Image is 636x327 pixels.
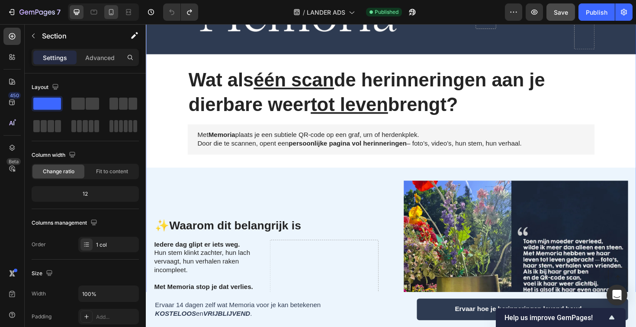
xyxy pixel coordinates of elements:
h2: Waarom dit belangrijk is [9,190,204,221]
span: LANDER ADS [307,8,345,17]
strong: persoonlijke pagina vol herinneringen [151,123,276,130]
div: Layout [32,82,61,93]
span: Change ratio [43,168,74,175]
span: Published [375,8,398,16]
p: Ervaar hoe je herinneringen levend houd → [327,298,470,307]
strong: Met Memoria stop je dat verlies. [9,275,113,282]
p: 7 [57,7,61,17]
div: Open Intercom Messenger [607,285,627,305]
u: tot leven [174,74,256,96]
div: Column width [32,149,77,161]
strong: Wat als de herinneringen aan je dierbare weer brengt? [45,48,423,96]
div: Add... [96,313,137,321]
strong: ✨ [10,206,25,220]
button: Publish [578,3,615,21]
button: 7 [3,3,64,21]
button: Save [546,3,575,21]
p: Alles wat hen bijzonder maakte – foto’s, video’s, muziek en woorden – [9,265,123,319]
span: / [303,8,305,17]
input: Auto [79,286,138,302]
button: Show survey - Help us improve GemPages! [504,312,617,323]
strong: KOSTELOOS [10,303,53,310]
p: Section [42,31,113,41]
a: Ervaar hoe je herinneringen levend houd → [287,291,511,314]
strong: VRIJBLIJVEND [61,303,110,310]
strong: Iedere dag glipt er iets weg. [9,230,100,237]
div: Size [32,268,55,279]
div: Order [32,241,46,248]
div: Columns management [32,217,99,229]
p: Settings [43,53,67,62]
p: Met plaats je een subtiele QR-code op een graf, urn of herdenkplek. Door die te scannen, opent ee... [55,113,465,131]
div: 12 [33,188,137,200]
span: Save [554,9,568,16]
iframe: Design area [146,24,636,327]
p: Advanced [85,53,115,62]
div: Padding [32,313,51,321]
div: Undo/Redo [163,3,198,21]
u: één scan [114,48,199,70]
div: Publish [586,8,607,17]
div: 450 [8,92,21,99]
strong: Memoria [66,114,95,121]
p: Hun stem klinkt zachter, hun lach vervaagt, hun verhalen raken incompleet. [9,229,123,265]
div: Width [32,290,46,298]
div: Beta [6,158,21,165]
div: 1 col [96,241,137,249]
span: Help us improve GemPages! [504,314,607,322]
span: Fit to content [96,168,128,175]
p: Ervaar 14 dagen zelf wat Memoria voor je kan betekenen en . [10,293,259,311]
